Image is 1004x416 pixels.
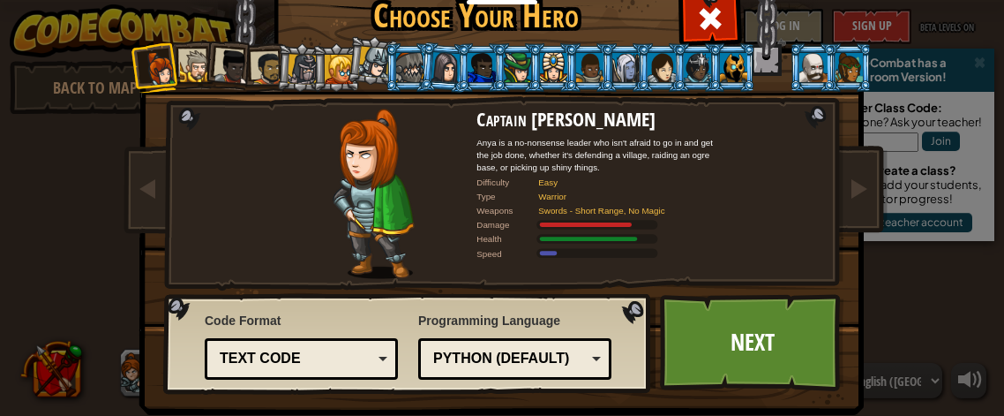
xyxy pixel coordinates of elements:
h2: Captain [PERSON_NAME] [476,109,723,130]
div: Deals 120% of listed Warrior weapon damage. [476,219,723,231]
div: Weapons [476,204,538,216]
span: Programming Language [418,312,611,329]
div: Damage [476,219,538,231]
li: Usara Master Wizard [673,43,721,92]
div: Health [476,233,538,246]
div: Text code [220,349,372,369]
div: Python (Default) [433,349,586,369]
span: Code Format [205,312,398,329]
img: language-selector-background.png [163,294,656,395]
div: Speed [476,247,538,260]
li: Zana Woodheart [825,43,873,92]
li: Arryn Stonewall [565,43,612,92]
a: Next [660,294,844,391]
li: Omarn Brewstone [419,42,470,93]
li: Hattori Hanzō [347,34,399,87]
div: Swords - Short Range, No Magic [538,204,711,216]
li: Okar Stompfoot [789,43,836,92]
li: Nalfar Cryptor [601,43,648,92]
div: Moves at 6 meters per second. [476,247,723,260]
li: Miss Hushbaum [312,43,360,92]
li: Ritic the Cold [708,43,756,92]
div: Type [476,190,538,202]
li: Senick Steelclaw [385,43,432,92]
li: Captain Anya Weston [131,42,183,94]
li: Alejandro the Duelist [240,43,288,93]
div: Difficulty [476,176,538,188]
li: Sir Tharin Thunderfist [169,41,216,89]
div: Warrior [538,190,711,202]
div: Gains 140% of listed Warrior armor health. [476,233,723,246]
li: Illia Shieldsmith [637,43,685,92]
img: captain-pose.png [333,109,414,279]
li: Lady Ida Justheart [203,39,255,91]
li: Gordon the Stalwart [457,43,505,92]
li: Naria of the Leaf [493,43,541,92]
li: Pender Spellbane [528,43,576,92]
li: Amara Arrowhead [275,42,326,93]
div: Easy [538,176,711,188]
div: Anya is a no-nonsense leader who isn't afraid to go in and get the job done, whether it's defendi... [476,136,723,173]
